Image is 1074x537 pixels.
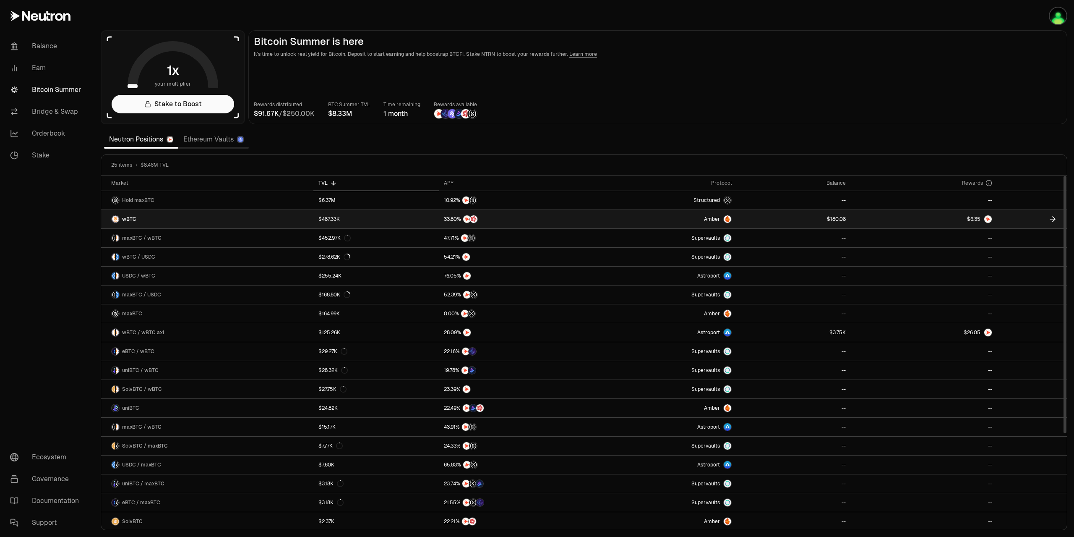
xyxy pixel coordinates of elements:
[448,109,457,118] img: Solv Points
[851,248,997,266] a: --
[468,234,475,242] img: Structured Points
[851,380,997,398] a: --
[3,490,91,512] a: Documentation
[444,385,583,393] button: NTRN
[439,342,588,361] a: NTRNEtherFi Points
[3,446,91,468] a: Ecosystem
[116,461,119,469] img: maxBTC Logo
[697,272,720,279] span: Astroport
[104,131,178,148] a: Neutron Positions
[313,361,439,380] a: $28.32K
[122,405,139,411] span: uniBTC
[122,518,143,525] span: SolvBTC
[444,196,583,204] button: NTRNStructured Points
[691,254,720,260] span: Supervaults
[691,499,720,506] span: Supervaults
[704,310,720,317] span: Amber
[737,267,851,285] a: --
[851,304,997,323] a: --
[101,474,313,493] a: uniBTC LogomaxBTC LogouniBTC / maxBTC
[318,367,348,374] div: $28.32K
[444,479,583,488] button: NTRNStructured PointsBedrock Diamonds
[462,423,469,431] img: NTRN
[112,253,115,261] img: wBTC Logo
[851,456,997,474] a: --
[439,361,588,380] a: NTRNBedrock Diamonds
[724,253,731,261] img: Supervaults
[444,291,583,299] button: NTRNStructured Points
[112,348,115,355] img: eBTC Logo
[476,499,484,506] img: EtherFi Points
[691,235,720,241] span: Supervaults
[737,474,851,493] a: --
[468,367,476,374] img: Bedrock Diamonds
[112,499,115,506] img: eBTC Logo
[461,310,469,317] img: NTRN
[122,424,162,430] span: maxBTC / wBTC
[724,196,731,204] img: maxBTC
[697,329,720,336] span: Astroport
[318,405,338,411] div: $24.82K
[462,518,469,525] img: NTRN
[463,442,470,450] img: NTRN
[318,329,340,336] div: $125.26K
[469,196,477,204] img: Structured Points
[112,272,115,280] img: USDC Logo
[737,399,851,417] a: --
[178,131,249,148] a: Ethereum Vaults
[101,323,313,342] a: wBTC LogowBTC.axl LogowBTC / wBTC.axl
[461,367,469,374] img: NTRN
[462,196,470,204] img: NTRN
[116,329,119,336] img: wBTC.axl Logo
[112,480,115,487] img: uniBTC Logo
[588,210,737,228] a: AmberAmber
[434,109,443,118] img: NTRN
[444,180,583,186] div: APY
[588,437,737,455] a: SupervaultsSupervaults
[111,180,308,186] div: Market
[588,342,737,361] a: SupervaultsSupervaults
[122,310,142,317] span: maxBTC
[318,386,347,393] div: $27.75K
[318,310,340,317] div: $164.99K
[588,361,737,380] a: SupervaultsSupervaults
[313,380,439,398] a: $27.75K
[704,518,720,525] span: Amber
[851,267,997,285] a: --
[439,248,588,266] a: NTRN
[313,267,439,285] a: $255.24K
[851,493,997,512] a: --
[318,480,344,487] div: $3.18K
[122,480,164,487] span: uniBTC / maxBTC
[254,109,315,119] div: /
[383,100,420,109] p: Time remaining
[112,215,119,223] img: wBTC Logo
[476,404,484,412] img: Mars Fragments
[469,518,476,525] img: Mars Fragments
[724,480,731,487] img: Supervaults
[463,385,470,393] img: NTRN
[141,162,169,168] span: $8.46M TVL
[588,304,737,323] a: AmberAmber
[318,197,336,204] div: $6.37M
[444,404,583,412] button: NTRNBedrock DiamondsMars Fragments
[318,180,434,186] div: TVL
[254,50,1062,58] p: It's time to unlock real yield for Bitcoin. Deposit to start earning and help boostrap BTCFi. Sta...
[444,366,583,375] button: NTRNBedrock Diamonds
[112,442,115,450] img: SolvBTC Logo
[318,499,344,506] div: $3.18K
[3,123,91,144] a: Orderbook
[101,191,313,210] a: maxBTC LogoHold maxBTC
[444,309,583,318] button: NTRNStructured Points
[737,191,851,210] a: --
[444,423,583,431] button: NTRNStructured Points
[724,291,731,299] img: Supervaults
[313,437,439,455] a: $7.77K
[116,253,119,261] img: USDC Logo
[439,456,588,474] a: NTRNStructured Points
[155,80,191,88] span: your multiplier
[588,229,737,247] a: SupervaultsSupervaults
[439,304,588,323] a: NTRNStructured Points
[101,229,313,247] a: maxBTC LogowBTC LogomaxBTC / wBTC
[463,272,471,280] img: NTRN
